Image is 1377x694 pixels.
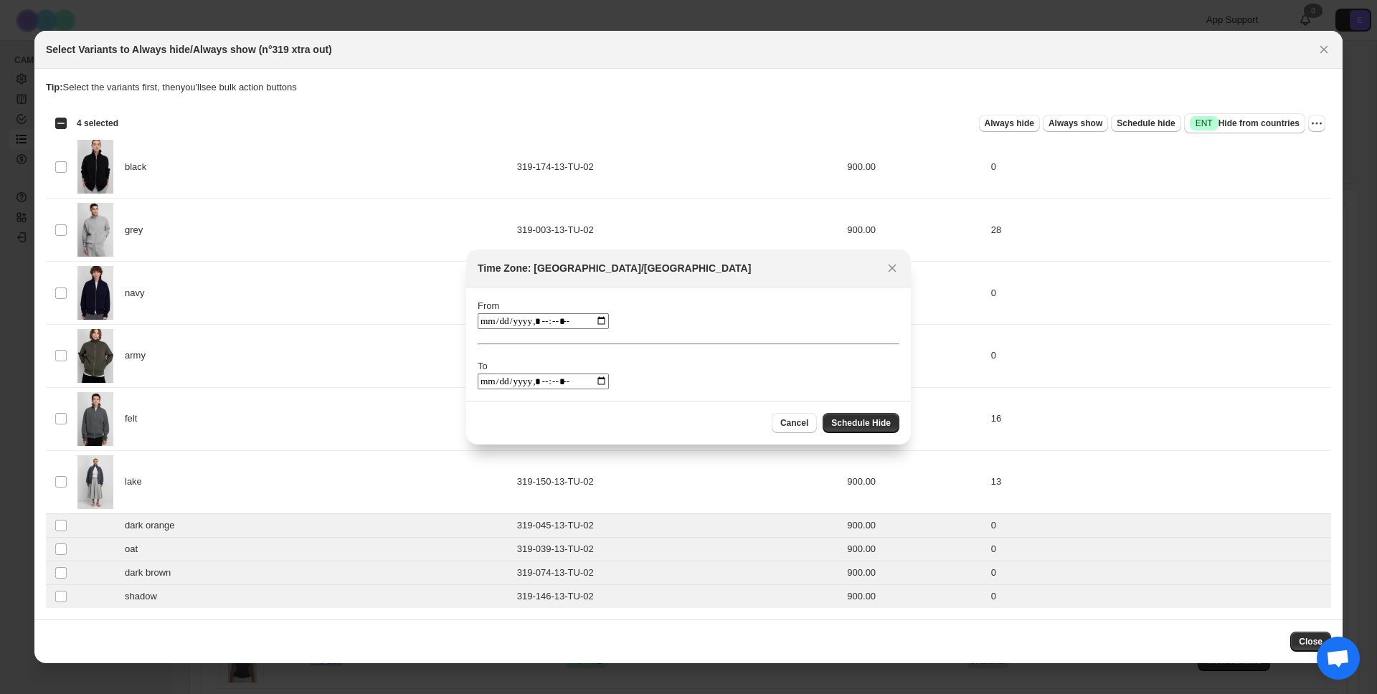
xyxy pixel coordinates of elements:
span: shadow [125,589,165,604]
span: grey [125,223,151,237]
td: 319-039-13-TU-02 [513,537,843,561]
span: navy [125,286,152,300]
td: 900.00 [843,513,986,537]
td: 900.00 [843,450,986,513]
td: 900.00 [843,387,986,450]
span: oat [125,542,146,556]
td: 319-045-13-TU-02 [513,513,843,537]
span: Schedule Hide [831,417,891,429]
td: 0 [987,513,1331,537]
td: 319-150-13-TU-02 [513,450,843,513]
span: black [125,160,154,174]
td: 16 [987,387,1331,450]
button: Always hide [979,115,1040,132]
td: 900.00 [843,561,986,584]
label: To [478,361,488,371]
button: Close [1290,632,1331,652]
label: From [478,300,499,311]
span: dark brown [125,566,179,580]
td: 0 [987,325,1331,388]
span: felt [125,412,145,426]
td: 900.00 [843,262,986,325]
button: Schedule Hide [823,413,899,433]
a: Open de chat [1317,637,1360,680]
span: army [125,348,153,363]
button: More actions [1308,115,1325,132]
span: Always hide [985,118,1034,129]
td: 0 [987,262,1331,325]
td: 319-003-13-TU-02 [513,199,843,262]
span: Close [1299,636,1322,647]
span: Schedule hide [1117,118,1175,129]
img: 140125_EC_ECOM_E31_XTRA_OUT_427_Web_4000px_C1_sRGB.jpg [77,329,113,383]
td: 13 [987,450,1331,513]
button: Cancel [772,413,817,433]
td: 900.00 [843,584,986,608]
span: 4 selected [77,118,118,129]
p: Select the variants first, then you'll see bulk action buttons [46,80,1331,95]
button: Always show [1043,115,1108,132]
span: Always show [1049,118,1102,129]
span: lake [125,475,150,489]
h2: Select Variants to Always hide/Always show (n°319 xtra out) [46,42,332,57]
td: 319-174-13-TU-02 [513,136,843,199]
img: 190625_EC_Ecom_E32_XTRA_OUT_785_C1_WEB_4000px_sRGB.jpg [77,266,113,320]
img: 250807_EXTREME_CASHMERE_XTRA_OUT_2196_KO_3000px_sRGB.jpg [77,392,113,446]
img: 190625_EC_Ecom_E32_XTRA_OUT_722_C1_WEB_4000px_sRGB.jpg [77,455,113,509]
td: 900.00 [843,325,986,388]
td: 0 [987,136,1331,199]
td: 319-074-13-TU-02 [513,561,843,584]
button: Close [1314,39,1334,60]
span: dark orange [125,518,182,533]
td: 0 [987,561,1331,584]
span: ENT [1196,118,1213,129]
td: 319-146-13-TU-02 [513,584,843,608]
td: 0 [987,537,1331,561]
td: 900.00 [843,199,986,262]
button: Close [882,258,902,278]
span: Hide from countries [1190,116,1300,130]
button: SuccessENTHide from countries [1184,113,1305,133]
button: Schedule hide [1111,115,1180,132]
img: 200625_EC_Ecom_E32_XTRA_OUT_4732_C1_WEB_4000px_sRGB.jpg [77,140,113,194]
span: Cancel [780,417,808,429]
td: 900.00 [843,136,986,199]
td: 0 [987,584,1331,608]
img: 250807_EXTREME_CASHMERE_XTRA_OUT_621_KO_3000px_sRGB.jpg [77,203,113,257]
td: 900.00 [843,537,986,561]
strong: Tip: [46,82,63,92]
td: 28 [987,199,1331,262]
h2: Time Zone: [GEOGRAPHIC_DATA]/[GEOGRAPHIC_DATA] [478,261,751,275]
